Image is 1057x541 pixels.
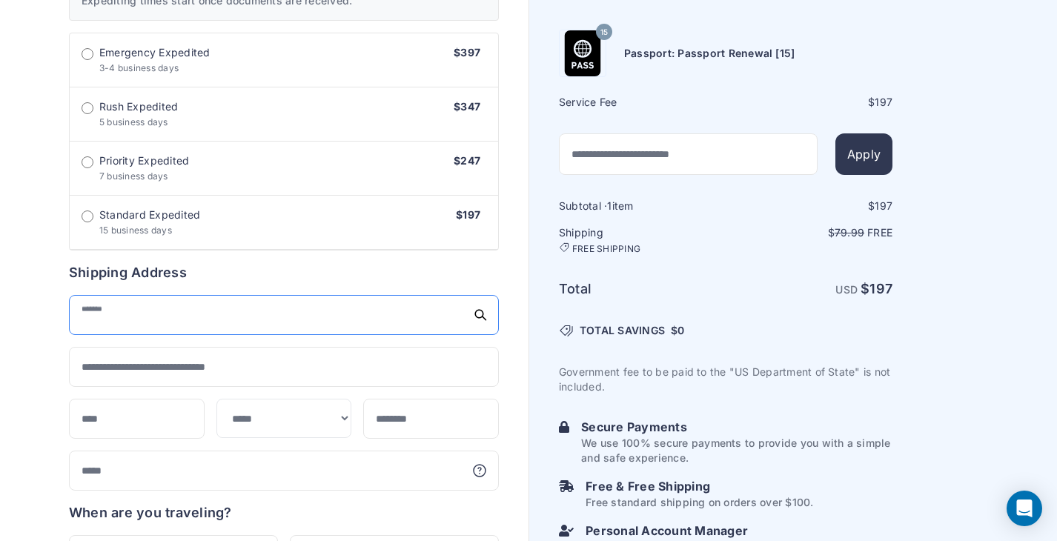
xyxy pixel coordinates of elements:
svg: More information [472,463,487,478]
h6: Service Fee [559,95,724,110]
span: $347 [454,100,480,113]
h6: Shipping Address [69,262,499,283]
span: 15 [600,22,608,42]
h6: Total [559,279,724,299]
span: $ [671,323,685,338]
h6: Personal Account Manager [586,522,892,540]
h6: Secure Payments [581,418,892,436]
span: Emergency Expedited [99,45,211,60]
span: $397 [454,46,480,59]
span: Free [867,226,892,239]
div: Open Intercom Messenger [1007,491,1042,526]
h6: When are you traveling? [69,502,232,523]
div: $ [727,95,892,110]
div: $ [727,199,892,213]
span: 7 business days [99,170,168,182]
p: Government fee to be paid to the "US Department of State" is not included. [559,365,892,394]
p: We use 100% secure payments to provide you with a simple and safe experience. [581,436,892,465]
span: 197 [875,199,892,212]
strong: $ [861,281,892,296]
span: 15 business days [99,225,172,236]
p: Free standard shipping on orders over $100. [586,495,813,510]
span: 0 [677,324,684,336]
span: 197 [875,96,892,108]
span: 197 [869,281,892,296]
span: FREE SHIPPING [572,243,640,255]
button: Apply [835,133,892,175]
span: TOTAL SAVINGS [580,323,665,338]
span: Priority Expedited [99,153,189,168]
span: Rush Expedited [99,99,178,114]
h6: Free & Free Shipping [586,477,813,495]
span: 5 business days [99,116,168,127]
h6: Passport: Passport Renewal [15] [624,46,795,61]
span: USD [835,283,858,296]
h6: Shipping [559,225,724,255]
span: $247 [454,154,480,167]
span: $197 [456,208,480,221]
span: Standard Expedited [99,208,200,222]
span: 1 [607,199,612,212]
span: 3-4 business days [99,62,179,73]
h6: Subtotal · item [559,199,724,213]
span: 79.99 [835,226,864,239]
p: $ [727,225,892,240]
img: Product Name [560,30,606,76]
